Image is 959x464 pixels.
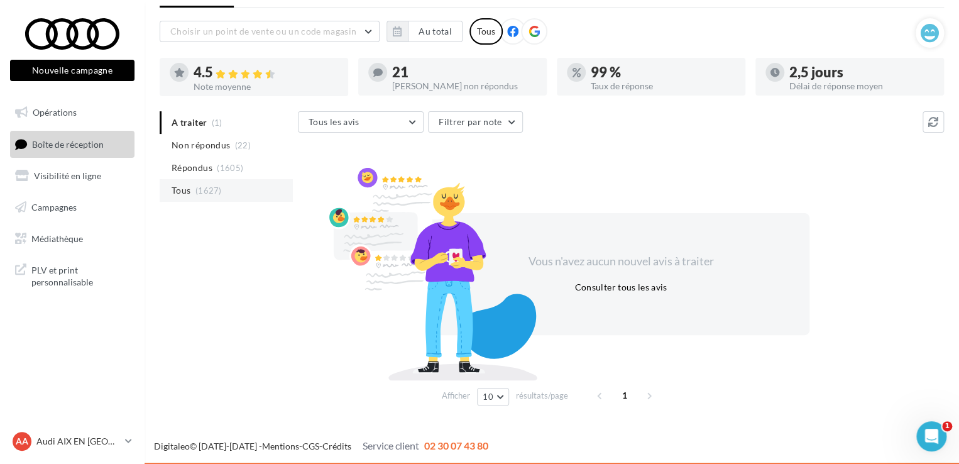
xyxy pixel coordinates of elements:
span: 1 [615,385,635,406]
span: 02 30 07 43 80 [424,439,488,451]
span: (22) [235,140,251,150]
iframe: Intercom live chat [916,421,946,451]
span: PLV et print personnalisable [31,262,129,289]
button: Choisir un point de vente ou un code magasin [160,21,380,42]
div: Taux de réponse [591,82,735,91]
button: Au total [408,21,463,42]
div: 99 % [591,65,735,79]
div: [PERSON_NAME] non répondus [392,82,537,91]
div: 4.5 [194,65,338,80]
span: Répondus [172,162,212,174]
button: Tous les avis [298,111,424,133]
span: (1605) [217,163,243,173]
button: Au total [386,21,463,42]
span: © [DATE]-[DATE] - - - [154,441,488,451]
button: Consulter tous les avis [569,280,672,295]
div: 21 [392,65,537,79]
span: Visibilité en ligne [34,170,101,181]
a: Crédits [322,441,351,451]
a: Médiathèque [8,226,137,252]
span: Afficher [442,390,470,402]
span: Service client [363,439,419,451]
div: Délai de réponse moyen [789,82,934,91]
a: Mentions [262,441,299,451]
span: Médiathèque [31,233,83,243]
div: 2,5 jours [789,65,934,79]
p: Audi AIX EN [GEOGRAPHIC_DATA] [36,435,120,448]
div: Vous n'avez aucun nouvel avis à traiter [513,253,729,270]
span: Choisir un point de vente ou un code magasin [170,26,356,36]
button: 10 [477,388,509,406]
a: Boîte de réception [8,131,137,158]
span: Boîte de réception [32,138,104,149]
span: Campagnes [31,202,77,213]
a: Digitaleo [154,441,190,451]
a: Opérations [8,99,137,126]
span: Opérations [33,107,77,118]
span: AA [16,435,28,448]
span: (1627) [195,185,222,196]
button: Filtrer par note [428,111,523,133]
a: Visibilité en ligne [8,163,137,189]
span: Non répondus [172,139,230,152]
span: 1 [942,421,952,431]
a: PLV et print personnalisable [8,257,137,294]
button: Nouvelle campagne [10,60,134,81]
span: 10 [483,392,493,402]
div: Note moyenne [194,82,338,91]
a: AA Audi AIX EN [GEOGRAPHIC_DATA] [10,429,134,453]
span: Tous [172,184,190,197]
a: CGS [302,441,319,451]
span: Tous les avis [309,116,359,127]
a: Campagnes [8,194,137,221]
span: résultats/page [516,390,568,402]
div: Tous [469,18,503,45]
